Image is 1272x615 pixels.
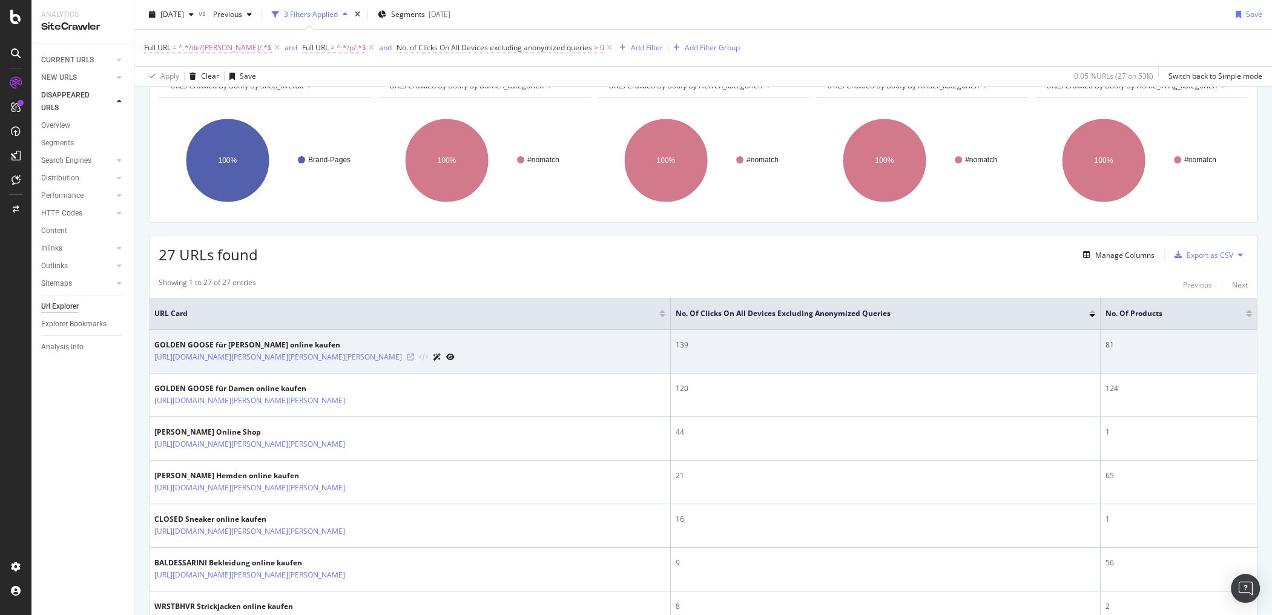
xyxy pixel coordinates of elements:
div: and [285,42,297,53]
text: #nomatch [527,156,559,164]
div: A chart. [1035,108,1246,213]
div: Export as CSV [1187,250,1233,260]
svg: A chart. [816,108,1027,213]
svg: A chart. [159,108,370,213]
div: [PERSON_NAME] Online Shop [154,427,398,438]
div: 56 [1106,557,1252,568]
div: DISAPPEARED URLS [41,89,102,114]
span: ^.*/de/[PERSON_NAME]/.*$ [179,39,272,56]
a: NEW URLS [41,71,113,84]
div: Explorer Bookmarks [41,318,107,331]
div: HTTP Codes [41,207,82,220]
div: WRSTBHVR Strickjacken online kaufen [154,601,398,612]
button: Apply [144,67,179,86]
div: Manage Columns [1095,250,1155,260]
div: Save [240,71,256,81]
div: 120 [676,383,1095,394]
span: 27 URLs found [159,245,258,265]
span: Full URL [302,42,329,53]
div: Clear [201,71,219,81]
text: 100% [1095,156,1113,165]
div: Apply [160,71,179,81]
text: 100% [437,156,456,165]
a: Sitemaps [41,277,113,290]
span: No. of Clicks On All Devices excluding anonymized queries [676,308,1071,319]
div: Switch back to Simple mode [1168,71,1262,81]
div: Save [1246,9,1262,19]
a: Performance [41,189,113,202]
div: 2 [1106,601,1252,612]
div: Inlinks [41,242,62,255]
div: GOLDEN GOOSE für Damen online kaufen [154,383,398,394]
a: Visit Online Page [407,354,414,361]
a: Search Engines [41,154,113,167]
a: HTTP Codes [41,207,113,220]
button: Previous [208,5,257,24]
span: URLs Crawled By Botify By home_living_kategorien [1046,81,1217,91]
div: Performance [41,189,84,202]
div: Sitemaps [41,277,72,290]
a: [URL][DOMAIN_NAME][PERSON_NAME][PERSON_NAME] [154,438,345,450]
div: 3 Filters Applied [284,9,338,19]
div: [DATE] [429,9,450,19]
span: URLs Crawled By Botify By herren_kategorien [608,81,762,91]
div: Distribution [41,172,79,185]
div: [PERSON_NAME] Hemden online kaufen [154,470,398,481]
span: Previous [208,9,242,19]
span: URLs Crawled By Botify By shop_overall [170,81,303,91]
div: Analysis Info [41,341,84,354]
button: Save [225,67,256,86]
button: Export as CSV [1170,245,1233,265]
a: URL Inspection [446,350,455,363]
a: Analysis Info [41,341,125,354]
a: [URL][DOMAIN_NAME][PERSON_NAME][PERSON_NAME] [154,395,345,407]
span: > [594,42,598,53]
text: 100% [219,156,237,165]
a: [URL][DOMAIN_NAME][PERSON_NAME][PERSON_NAME] [154,482,345,494]
div: A chart. [378,108,589,213]
span: Segments [391,9,425,19]
text: #nomatch [1184,156,1216,164]
div: 65 [1106,470,1252,481]
div: 139 [676,340,1095,350]
span: No. of Clicks On All Devices excluding anonymized queries [397,42,592,53]
span: URL Card [154,308,656,319]
div: Outlinks [41,260,68,272]
div: 124 [1106,383,1252,394]
div: Next [1232,280,1248,290]
a: CURRENT URLS [41,54,113,67]
div: GOLDEN GOOSE für [PERSON_NAME] online kaufen [154,340,455,350]
span: No. of products [1106,308,1228,319]
span: vs [199,8,208,18]
div: NEW URLS [41,71,77,84]
a: Inlinks [41,242,113,255]
button: Manage Columns [1078,248,1155,262]
button: View HTML Source [419,354,428,362]
div: 44 [676,427,1095,438]
a: Distribution [41,172,113,185]
button: Segments[DATE] [373,5,455,24]
div: 1 [1106,427,1252,438]
a: AI Url Details [433,350,441,363]
text: Brand-Pages [308,156,351,164]
span: ≠ [331,42,335,53]
div: SiteCrawler [41,20,124,34]
div: Add Filter Group [685,42,740,53]
span: = [173,42,177,53]
a: Url Explorer [41,300,125,313]
div: Add Filter [631,42,663,53]
text: 100% [875,156,894,165]
button: Previous [1183,277,1212,292]
div: Search Engines [41,154,91,167]
a: Segments [41,137,125,150]
div: CURRENT URLS [41,54,94,67]
text: #nomatch [965,156,997,164]
div: BALDESSARINI Bekleidung online kaufen [154,557,398,568]
span: 2025 Oct. 13th [160,9,184,19]
svg: A chart. [597,108,808,213]
div: CLOSED Sneaker online kaufen [154,514,398,525]
div: Overview [41,119,70,132]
